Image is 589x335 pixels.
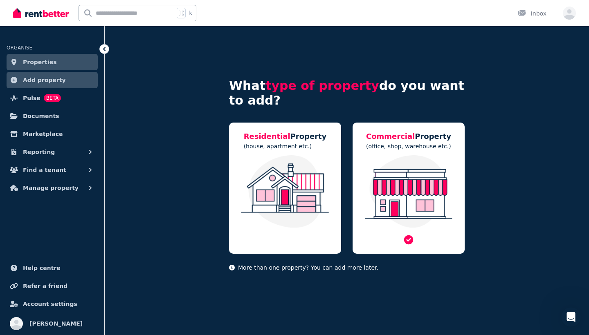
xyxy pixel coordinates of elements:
[229,78,465,108] h4: What do you want to add?
[7,47,157,112] div: The RentBetter Team says…
[23,93,40,103] span: Pulse
[189,10,192,16] span: k
[244,142,327,150] p: (house, apartment etc.)
[24,214,49,221] b: Manage
[244,132,290,141] span: Residential
[84,168,157,186] div: Commercial Property
[7,54,98,70] a: Properties
[237,155,333,228] img: Residential Property
[106,233,157,251] div: Find a tenant
[265,78,379,93] span: type of property
[7,144,98,160] button: Reporting
[23,263,61,273] span: Help centre
[13,52,128,60] div: Hey there 👋 Welcome to RentBetter!
[7,260,98,276] a: Help centre
[7,233,157,257] div: David says…
[7,112,157,136] div: David says…
[7,126,98,142] a: Marketplace
[7,47,134,105] div: Hey there 👋 Welcome to RentBetter!On RentBetter, taking control and managing your property is eas...
[64,141,101,148] b: Residential
[29,319,83,328] span: [PERSON_NAME]
[23,281,67,291] span: Refer a friend
[140,264,153,277] button: Send a message…
[23,111,59,121] span: Documents
[7,90,98,106] a: PulseBETA
[229,264,465,272] p: More than one property? You can add more later.
[561,307,581,327] iframe: Intercom live chat
[23,147,55,157] span: Reporting
[53,116,151,125] div: I'm a landlord looking for a tenant
[7,162,98,178] button: Find a tenant
[23,183,79,193] span: Manage property
[7,136,157,168] div: The RentBetter Team says…
[518,9,546,18] div: Inbox
[7,136,134,162] div: Is your property aResidentialProperty or aCommercialProperty?
[23,129,63,139] span: Marketplace
[13,92,128,99] b: What can we help you with [DATE]?
[26,268,32,274] button: Gif picker
[13,64,128,88] div: On RentBetter, taking control and managing your property is easier than ever before.
[23,4,36,18] img: Profile image for Rochelle
[366,132,415,141] span: Commercial
[52,268,58,274] button: Start recording
[366,131,451,142] h5: Property
[128,3,144,19] button: Home
[23,299,77,309] span: Account settings
[113,238,151,246] div: Find a tenant
[13,268,19,274] button: Emoji picker
[23,57,57,67] span: Properties
[23,75,66,85] span: Add property
[144,3,158,18] div: Close
[7,45,32,51] span: ORGANISE
[35,4,48,18] img: Profile image for Earl
[23,165,66,175] span: Find a tenant
[361,155,456,228] img: Commercial Property
[7,168,157,193] div: David says…
[13,141,128,157] div: Is your property a Property or a Property?
[39,268,45,274] button: Upload attachment
[7,250,157,264] textarea: Message…
[69,10,102,18] p: Back [DATE]
[7,192,134,226] div: Are you just looking to Find a Tenant or are you also looking for tools to help youManageyour pro...
[63,4,98,10] h1: RentBetter
[46,4,59,18] img: Profile image for Jodie
[24,149,62,156] b: Commercial
[244,131,327,142] h5: Property
[7,278,98,294] a: Refer a friend
[5,3,21,19] button: go back
[90,173,151,181] div: Commercial Property
[7,180,98,196] button: Manage property
[13,7,69,19] img: RentBetter
[7,72,98,88] a: Add property
[366,142,451,150] p: (office, shop, warehouse etc.)
[7,108,98,124] a: Documents
[47,112,157,130] div: I'm a landlord looking for a tenant
[7,296,98,312] a: Account settings
[7,192,157,233] div: The RentBetter Team says…
[44,94,61,102] span: BETA
[13,197,128,221] div: Are you just looking to Find a Tenant or are you also looking for tools to help you your property?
